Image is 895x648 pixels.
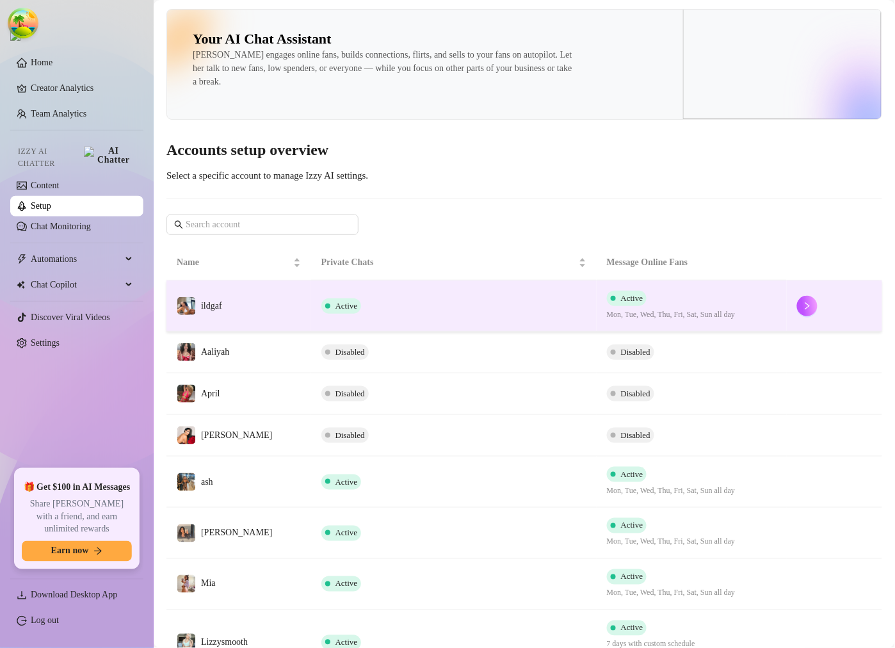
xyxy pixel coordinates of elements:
th: Message Online Fans [597,245,787,280]
span: Disabled [335,430,365,440]
span: Mon, Tue, Wed, Thu, Fri, Sat, Sun all day [607,485,736,497]
span: ildgaf [201,301,222,311]
button: Earn nowarrow-right [22,541,132,562]
img: Aaliyah [177,343,195,361]
div: [PERSON_NAME] engages online fans, builds connections, flirts, and sells to your fans on autopilo... [193,48,577,88]
img: ash [177,473,195,491]
img: Sophia [177,426,195,444]
span: Active [621,572,643,581]
a: Home [31,58,52,67]
span: Private Chats [321,255,576,270]
span: Name [177,255,291,270]
th: Name [166,245,311,280]
span: Download Desktop App [31,590,117,600]
span: Active [335,528,358,538]
th: Private Chats [311,245,597,280]
img: ildgaf [177,297,195,315]
span: Active [621,469,643,479]
span: Mon, Tue, Wed, Thu, Fri, Sat, Sun all day [607,309,736,321]
img: Chat Copilot [17,280,25,289]
span: Lizzysmooth [201,638,248,647]
span: Izzy AI Chatter [18,145,79,170]
span: search [174,220,183,229]
h2: Your AI Chat Assistant [193,30,332,48]
a: Creator Analytics [31,78,133,99]
span: Active [621,293,643,303]
span: Active [335,579,358,588]
span: Active [335,301,358,311]
a: Log out [31,616,59,626]
span: Active [621,521,643,530]
span: [PERSON_NAME] [201,528,272,538]
span: ash [201,477,213,487]
img: Mia [177,575,195,593]
span: right [803,302,812,311]
a: Chat Monitoring [31,222,91,231]
input: Search account [186,218,341,232]
span: Disabled [335,347,365,357]
span: Active [335,638,358,647]
span: 🎁 Get $100 in AI Messages [24,481,131,494]
h3: Accounts setup overview [166,140,882,161]
a: Discover Viral Videos [31,312,110,322]
span: Mia [201,579,216,588]
span: arrow-right [93,547,102,556]
span: download [17,590,27,601]
a: Team Analytics [31,109,86,118]
span: Disabled [621,389,650,398]
span: Automations [31,249,122,270]
img: Esmeralda [177,524,195,542]
span: Select a specific account to manage Izzy AI settings. [166,170,368,181]
a: Setup [31,201,51,211]
a: Content [31,181,59,190]
span: Earn now [51,546,89,556]
button: right [797,296,818,316]
img: AI Chatter [84,147,133,165]
img: April [177,385,195,403]
span: Disabled [621,430,650,440]
span: Active [621,623,643,633]
span: Chat Copilot [31,275,122,295]
button: Open Tanstack query devtools [10,10,36,36]
span: Mon, Tue, Wed, Thu, Fri, Sat, Sun all day [607,536,736,548]
span: Disabled [335,389,365,398]
span: Aaliyah [201,347,229,357]
a: Settings [31,338,60,348]
span: April [201,389,220,398]
span: Disabled [621,347,650,357]
span: thunderbolt [17,254,27,264]
span: [PERSON_NAME] [201,430,272,440]
span: Mon, Tue, Wed, Thu, Fri, Sat, Sun all day [607,587,736,599]
span: Share [PERSON_NAME] with a friend, and earn unlimited rewards [22,498,132,536]
span: Active [335,477,358,487]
